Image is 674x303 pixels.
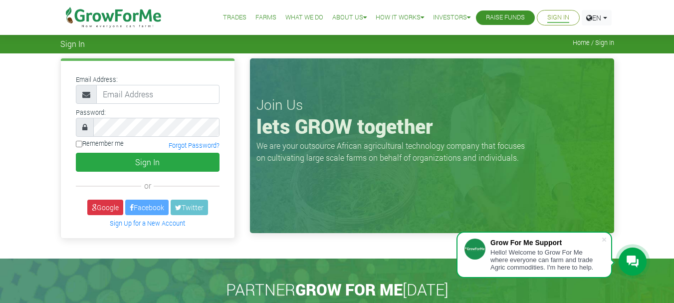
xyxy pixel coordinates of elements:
a: Forgot Password? [169,141,220,149]
a: Google [87,200,123,215]
p: We are your outsource African agricultural technology company that focuses on cultivating large s... [256,140,531,164]
a: Investors [433,12,470,23]
h3: Join Us [256,96,608,113]
a: Sign Up for a New Account [110,219,185,227]
div: Hello! Welcome to Grow For Me where everyone can farm and trade Agric commodities. I'm here to help. [490,249,601,271]
span: GROW FOR ME [295,279,403,300]
a: What We Do [285,12,323,23]
h1: lets GROW together [256,114,608,138]
a: Raise Funds [486,12,525,23]
label: Remember me [76,139,124,148]
a: Trades [223,12,246,23]
a: EN [582,10,612,25]
input: Email Address [96,85,220,104]
button: Sign In [76,153,220,172]
span: Home / Sign In [573,39,614,46]
label: Email Address: [76,75,118,84]
input: Remember me [76,141,82,147]
div: or [76,180,220,192]
a: How it Works [376,12,424,23]
a: Farms [255,12,276,23]
a: Sign In [547,12,569,23]
h2: PARTNER [DATE] [64,280,610,299]
div: Grow For Me Support [490,239,601,247]
span: Sign In [60,39,85,48]
a: About Us [332,12,367,23]
label: Password: [76,108,106,117]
